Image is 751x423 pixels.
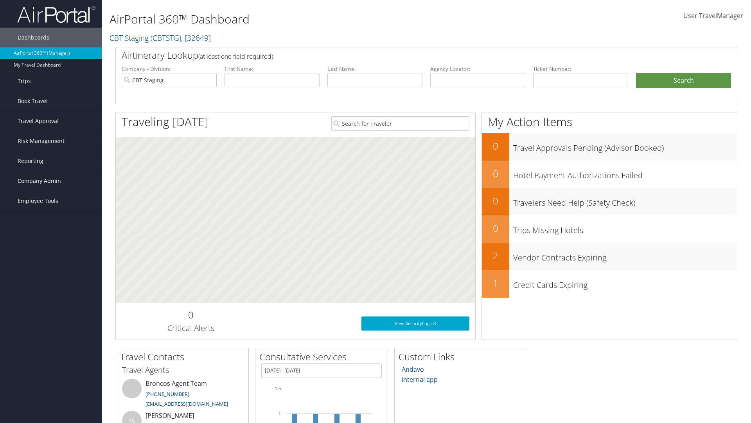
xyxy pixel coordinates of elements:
h3: Travelers Need Help (Safety Check) [513,193,737,208]
span: , [ 32649 ] [181,33,211,43]
input: Search for Traveler [331,116,469,131]
tspan: 1.5 [275,386,281,391]
h1: AirPortal 360™ Dashboard [110,11,532,27]
a: 0Trips Missing Hotels [482,215,737,243]
a: [PHONE_NUMBER] [146,390,189,398]
li: Broncos Agent Team [118,379,246,411]
label: Company - Division: [122,65,217,73]
span: Travel Approval [18,111,59,131]
h2: Travel Contacts [120,350,248,363]
a: 0Hotel Payment Authorizations Failed [482,161,737,188]
label: First Name: [225,65,320,73]
span: Company Admin [18,171,61,191]
a: Andavo [402,365,424,374]
label: Agency Locator: [430,65,525,73]
h2: 0 [482,167,509,180]
h2: 0 [482,139,509,153]
a: View SecurityLogic® [361,316,469,331]
span: ( CBTSTG ) [151,33,181,43]
a: 0Travel Approvals Pending (Advisor Booked) [482,133,737,161]
span: Dashboards [18,28,49,47]
h3: Vendor Contracts Expiring [513,248,737,263]
a: User TravelManager [683,4,743,28]
h3: Critical Alerts [122,323,260,334]
span: Risk Management [18,131,65,151]
a: CBT Staging [110,33,211,43]
a: 2Vendor Contracts Expiring [482,243,737,270]
span: User TravelManager [683,11,743,20]
a: 1Credit Cards Expiring [482,270,737,298]
label: Ticket Number: [533,65,628,73]
h2: 0 [482,194,509,208]
h3: Credit Cards Expiring [513,276,737,291]
span: Trips [18,71,31,91]
label: Last Name: [327,65,422,73]
h2: 0 [482,222,509,235]
a: 0Travelers Need Help (Safety Check) [482,188,737,215]
span: Employee Tools [18,191,58,211]
h2: Custom Links [399,350,527,363]
span: Reporting [18,151,43,171]
h2: 1 [482,277,509,290]
img: airportal-logo.png [17,5,95,23]
h3: Travel Agents [122,365,243,376]
button: Search [636,73,731,89]
span: (at least one field required) [198,52,273,61]
h3: Trips Missing Hotels [513,221,737,236]
h3: Hotel Payment Authorizations Failed [513,166,737,181]
h1: Traveling [DATE] [122,114,208,130]
a: internal app [402,375,438,384]
h2: 2 [482,249,509,262]
h2: Consultative Services [259,350,388,363]
tspan: 1 [278,411,281,416]
h3: Travel Approvals Pending (Advisor Booked) [513,139,737,154]
a: [EMAIL_ADDRESS][DOMAIN_NAME] [146,400,228,407]
h2: 0 [122,308,260,322]
h2: Airtinerary Lookup [122,49,679,62]
span: Book Travel [18,91,48,111]
h1: My Action Items [482,114,737,130]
